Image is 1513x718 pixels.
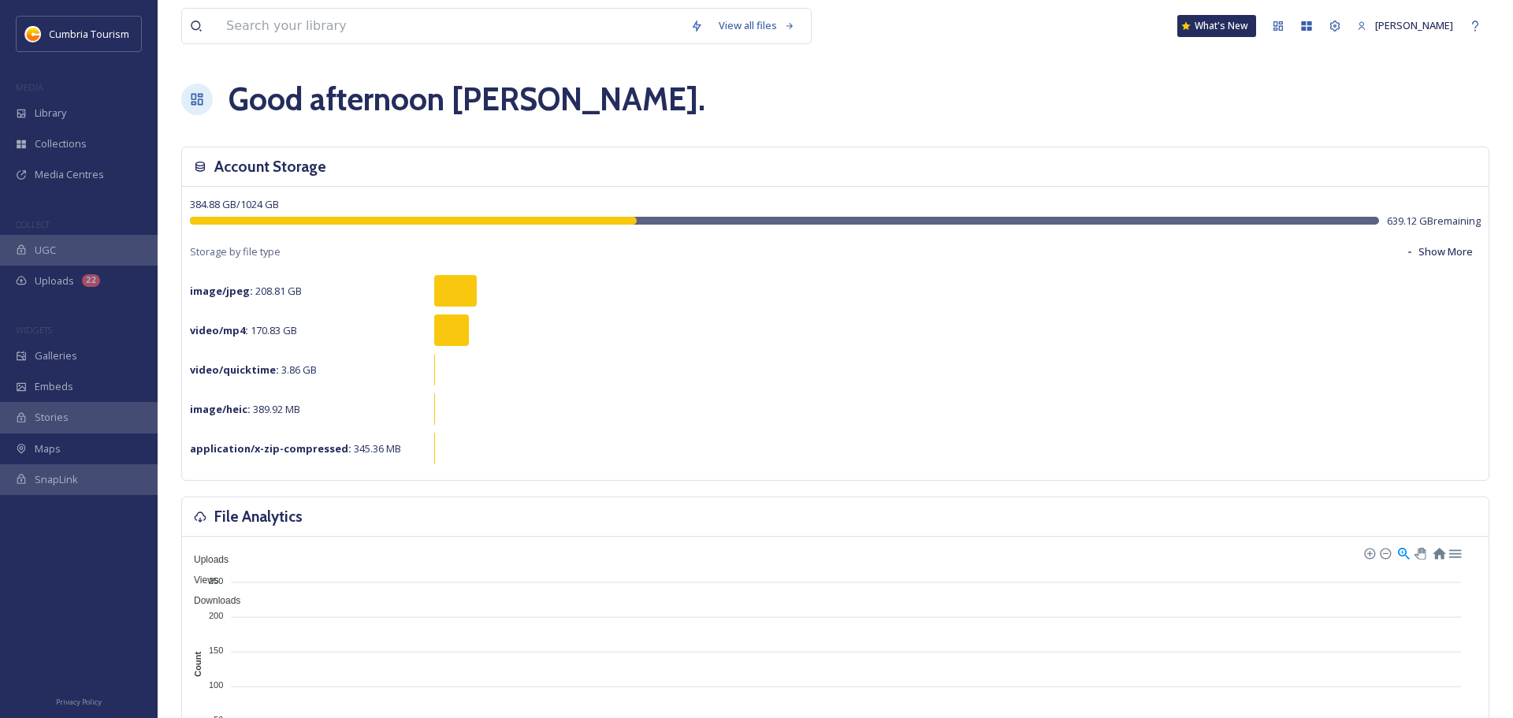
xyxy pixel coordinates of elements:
h1: Good afternoon [PERSON_NAME] . [229,76,705,123]
strong: video/mp4 : [190,323,248,337]
div: Reset Zoom [1432,545,1445,559]
span: Privacy Policy [56,697,102,707]
span: MEDIA [16,81,43,93]
span: [PERSON_NAME] [1375,18,1453,32]
span: Uploads [35,273,74,288]
span: 3.86 GB [190,363,317,377]
a: View all files [711,10,803,41]
strong: image/heic : [190,402,251,416]
span: Embeds [35,379,73,394]
span: Views [182,575,219,586]
span: COLLECT [16,218,50,230]
div: Selection Zoom [1396,545,1410,559]
h3: File Analytics [214,505,303,528]
div: Panning [1414,548,1424,557]
span: Galleries [35,348,77,363]
span: 384.88 GB / 1024 GB [190,197,279,211]
div: Zoom Out [1379,547,1390,558]
span: UGC [35,243,56,258]
span: SnapLink [35,472,78,487]
div: Menu [1448,545,1461,559]
strong: application/x-zip-compressed : [190,441,351,456]
span: Collections [35,136,87,151]
strong: image/jpeg : [190,284,253,298]
span: Library [35,106,66,121]
span: Maps [35,441,61,456]
tspan: 150 [209,645,223,655]
span: Stories [35,410,69,425]
a: What's New [1177,15,1256,37]
a: [PERSON_NAME] [1349,10,1461,41]
span: WIDGETS [16,324,52,336]
span: Downloads [182,595,240,606]
div: 22 [82,274,100,287]
text: Count [193,652,203,677]
tspan: 250 [209,575,223,585]
a: Privacy Policy [56,691,102,710]
span: Cumbria Tourism [49,27,129,41]
tspan: 100 [209,680,223,690]
span: 208.81 GB [190,284,302,298]
tspan: 200 [209,611,223,620]
button: Show More [1397,236,1481,267]
img: images.jpg [25,26,41,42]
span: 170.83 GB [190,323,297,337]
div: Zoom In [1363,547,1374,558]
span: Media Centres [35,167,104,182]
strong: video/quicktime : [190,363,279,377]
span: 639.12 GB remaining [1387,214,1481,229]
span: 389.92 MB [190,402,300,416]
span: Storage by file type [190,244,281,259]
span: Uploads [182,554,229,565]
span: 345.36 MB [190,441,401,456]
h3: Account Storage [214,155,326,178]
input: Search your library [218,9,682,43]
